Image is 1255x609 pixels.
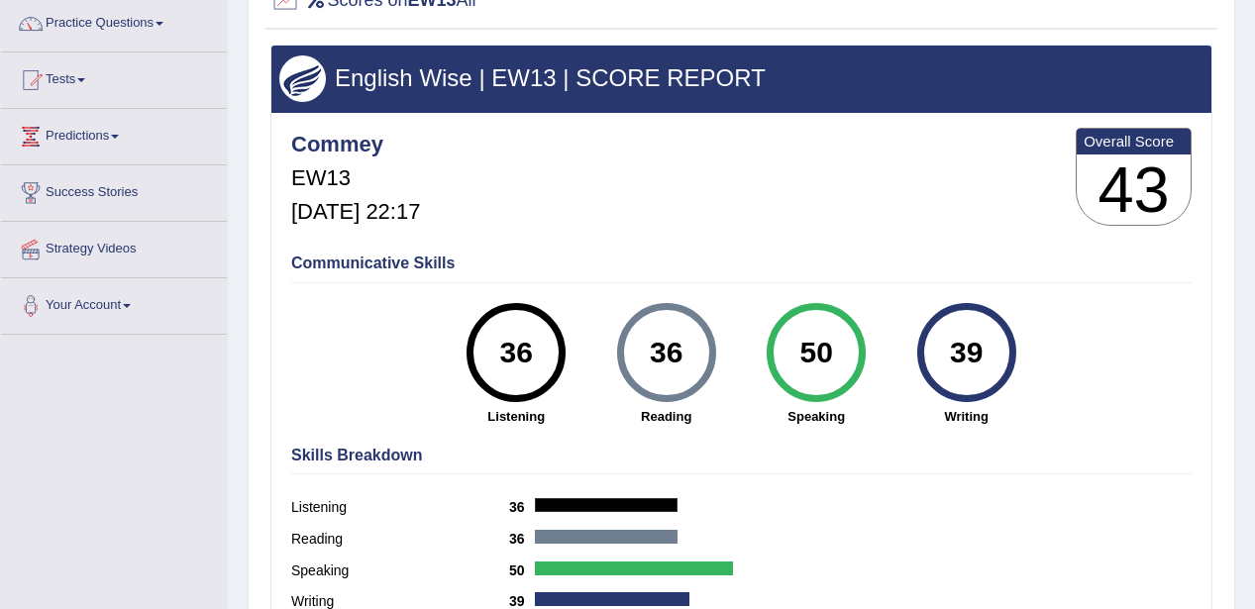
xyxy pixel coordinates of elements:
[509,499,535,515] b: 36
[901,407,1031,426] strong: Writing
[291,133,420,156] h4: Commey
[291,254,1192,272] h4: Communicative Skills
[509,562,535,578] b: 50
[1,165,227,215] a: Success Stories
[291,200,420,224] h5: [DATE] 22:17
[930,311,1002,394] div: 39
[1077,154,1191,226] h3: 43
[1084,133,1184,150] b: Overall Score
[291,166,420,190] h5: EW13
[291,560,509,581] label: Speaking
[1,109,227,158] a: Predictions
[1,222,227,271] a: Strategy Videos
[480,311,553,394] div: 36
[630,311,702,394] div: 36
[291,497,509,518] label: Listening
[509,593,535,609] b: 39
[1,278,227,328] a: Your Account
[451,407,580,426] strong: Listening
[1,52,227,102] a: Tests
[279,65,1203,91] h3: English Wise | EW13 | SCORE REPORT
[781,311,853,394] div: 50
[751,407,881,426] strong: Speaking
[291,529,509,550] label: Reading
[279,55,326,102] img: wings.png
[291,447,1192,464] h4: Skills Breakdown
[601,407,731,426] strong: Reading
[509,531,535,547] b: 36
